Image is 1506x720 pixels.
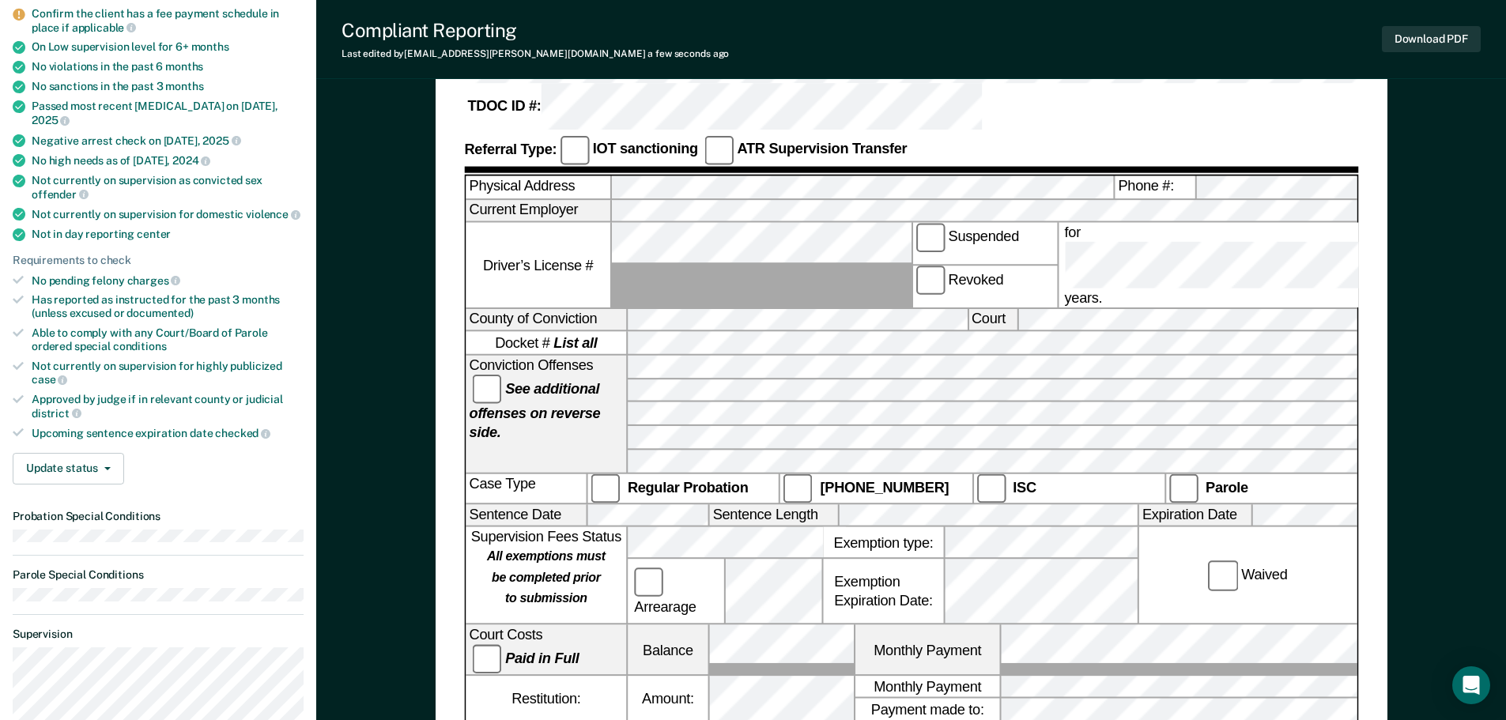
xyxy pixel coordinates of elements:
[628,625,708,673] label: Balance
[487,550,606,606] strong: All exemptions must be completed prior to submission
[466,223,610,307] label: Driver’s License #
[915,266,945,296] input: Revoked
[126,307,193,319] span: documented)
[172,154,210,167] span: 2024
[466,356,626,472] div: Conviction Offenses
[1115,176,1195,198] label: Phone #:
[127,274,181,287] span: charges
[820,479,949,495] strong: [PHONE_NUMBER]
[1208,561,1237,590] input: Waived
[912,223,1056,264] label: Suspended
[32,207,304,221] div: Not currently on supervision for domestic
[823,528,943,559] label: Exemption type:
[342,48,729,59] div: Last edited by [EMAIL_ADDRESS][PERSON_NAME][DOMAIN_NAME]
[855,676,999,698] label: Monthly Payment
[783,473,813,503] input: [PHONE_NUMBER]
[467,99,541,115] strong: TDOC ID #:
[32,174,304,201] div: Not currently on supervision as convicted sex
[647,48,729,59] span: a few seconds ago
[32,188,89,201] span: offender
[32,373,67,386] span: case
[137,228,171,240] span: center
[32,360,304,386] div: Not currently on supervision for highly publicized
[32,60,304,74] div: No violations in the past 6
[215,427,270,439] span: checked
[32,407,81,420] span: district
[32,7,304,34] div: Confirm the client has a fee payment schedule in place if applicable
[469,381,600,441] strong: See additional offenses on reverse side.
[704,136,733,165] input: ATR Supervision Transfer
[246,208,300,221] span: violence
[32,326,304,353] div: Able to comply with any Court/Board of Parole ordered special
[1064,243,1504,288] input: for years.
[472,645,501,674] input: Paid in Full
[466,504,586,526] label: Sentence Date
[505,650,579,666] strong: Paid in Full
[32,393,304,420] div: Approved by judge if in relevant county or judicial
[1206,479,1248,495] strong: Parole
[32,228,304,241] div: Not in day reporting
[32,114,70,126] span: 2025
[855,625,999,673] label: Monthly Payment
[631,567,721,616] label: Arrearage
[191,40,229,53] span: months
[634,567,663,597] input: Arrearage
[915,223,945,252] input: Suspended
[466,528,626,624] div: Supervision Fees Status
[165,60,203,73] span: months
[1205,561,1290,590] label: Waived
[32,426,304,440] div: Upcoming sentence expiration date
[13,568,304,582] dt: Parole Special Conditions
[13,453,124,484] button: Update status
[32,100,304,126] div: Passed most recent [MEDICAL_DATA] on [DATE],
[466,625,626,673] div: Court Costs
[627,479,748,495] strong: Regular Probation
[912,266,1056,307] label: Revoked
[1452,666,1490,704] div: Open Intercom Messenger
[976,473,1006,503] input: ISC
[466,176,610,198] label: Physical Address
[1382,26,1481,52] button: Download PDF
[1138,504,1251,526] label: Expiration Date
[32,134,304,148] div: Negative arrest check on [DATE],
[32,80,304,93] div: No sanctions in the past 3
[823,560,943,624] div: Exemption Expiration Date:
[591,473,620,503] input: Regular Probation
[464,141,557,157] strong: Referral Type:
[553,335,597,351] strong: List all
[466,200,610,222] label: Current Employer
[13,254,304,267] div: Requirements to check
[32,153,304,168] div: No high needs as of [DATE],
[342,19,729,42] div: Compliant Reporting
[32,40,304,54] div: On Low supervision level for 6+
[560,136,589,165] input: IOT sanctioning
[466,473,586,503] div: Case Type
[32,293,304,320] div: Has reported as instructed for the past 3 months (unless excused or
[13,510,304,523] dt: Probation Special Conditions
[592,141,697,157] strong: IOT sanctioning
[709,504,837,526] label: Sentence Length
[466,309,626,331] label: County of Conviction
[113,340,167,352] span: conditions
[737,141,907,157] strong: ATR Supervision Transfer
[968,309,1016,331] label: Court
[165,80,203,92] span: months
[472,375,501,404] input: See additional offenses on reverse side.
[495,334,597,352] span: Docket #
[1013,479,1036,495] strong: ISC
[1168,473,1198,503] input: Parole
[13,628,304,641] dt: Supervision
[202,134,240,147] span: 2025
[32,273,304,288] div: No pending felony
